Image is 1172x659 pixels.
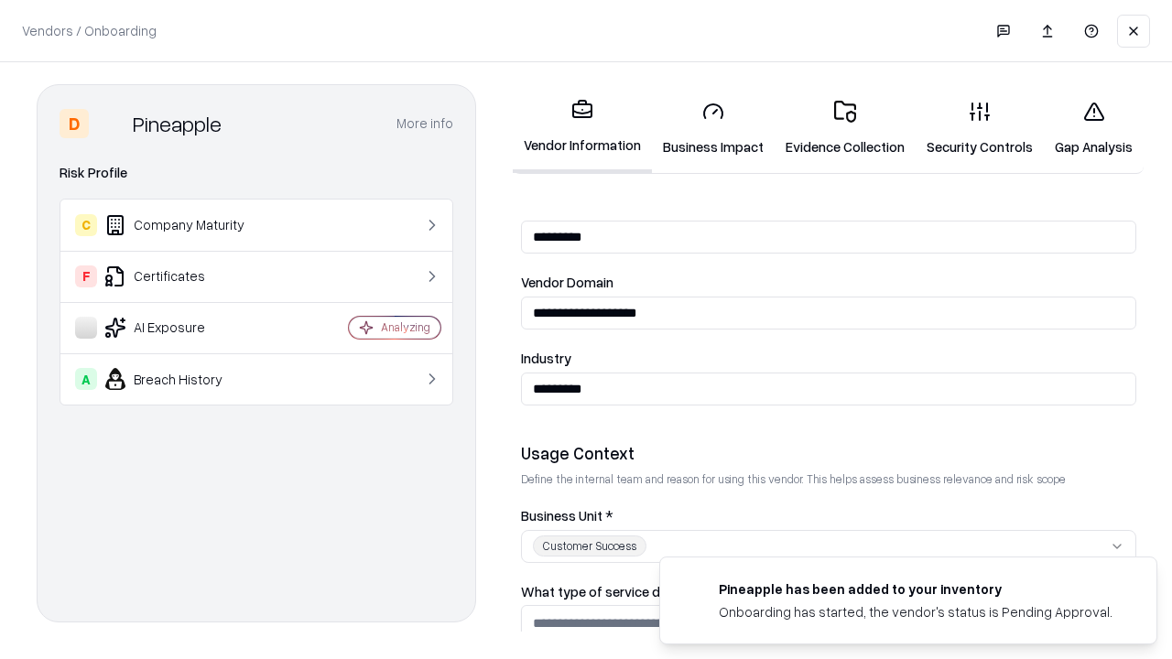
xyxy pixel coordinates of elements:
p: Define the internal team and reason for using this vendor. This helps assess business relevance a... [521,471,1136,487]
div: Usage Context [521,442,1136,464]
div: Breach History [75,368,294,390]
label: Business Unit * [521,509,1136,523]
a: Vendor Information [513,84,652,173]
label: Industry [521,351,1136,365]
a: Evidence Collection [775,86,916,171]
div: F [75,265,97,287]
label: What type of service does the vendor provide? * [521,585,1136,599]
a: Gap Analysis [1044,86,1144,171]
div: D [60,109,89,138]
div: Certificates [75,265,294,287]
a: Business Impact [652,86,775,171]
p: Vendors / Onboarding [22,21,157,40]
a: Security Controls [916,86,1044,171]
div: Pineapple has been added to your inventory [719,579,1112,599]
div: Customer Success [533,535,646,556]
div: Analyzing [381,319,430,335]
button: More info [396,107,453,140]
button: Customer Success [521,530,1136,563]
img: pineappleenergy.com [682,579,704,601]
div: Onboarding has started, the vendor's status is Pending Approval. [719,602,1112,621]
label: Vendor Domain [521,275,1136,289]
div: Risk Profile [60,162,453,184]
div: AI Exposure [75,317,294,339]
div: A [75,368,97,390]
img: Pineapple [96,109,125,138]
div: Pineapple [133,109,222,138]
div: C [75,214,97,236]
div: Company Maturity [75,214,294,236]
